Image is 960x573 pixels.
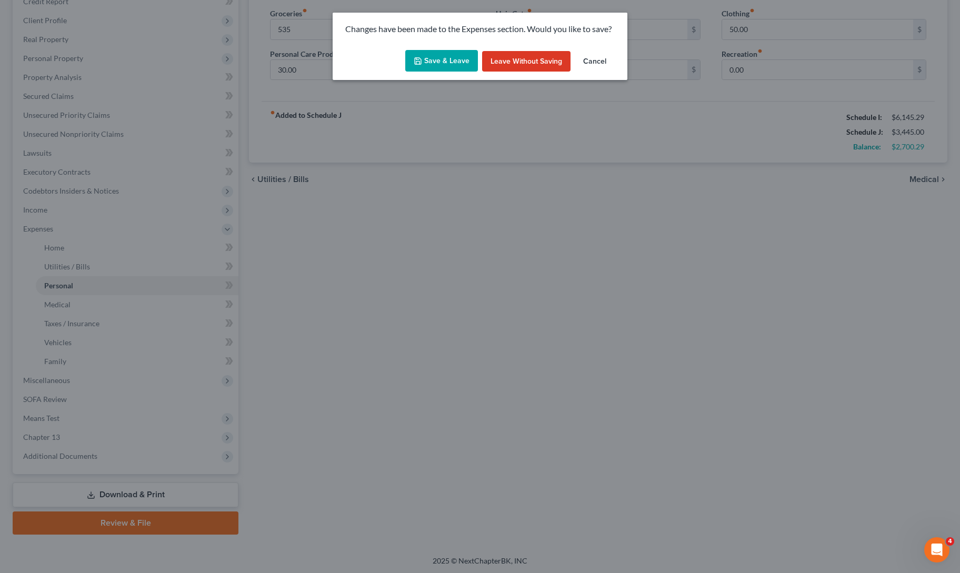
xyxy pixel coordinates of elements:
[575,51,615,72] button: Cancel
[405,50,478,72] button: Save & Leave
[946,537,954,546] span: 4
[924,537,949,562] iframe: Intercom live chat
[482,51,571,72] button: Leave without Saving
[345,23,615,35] p: Changes have been made to the Expenses section. Would you like to save?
